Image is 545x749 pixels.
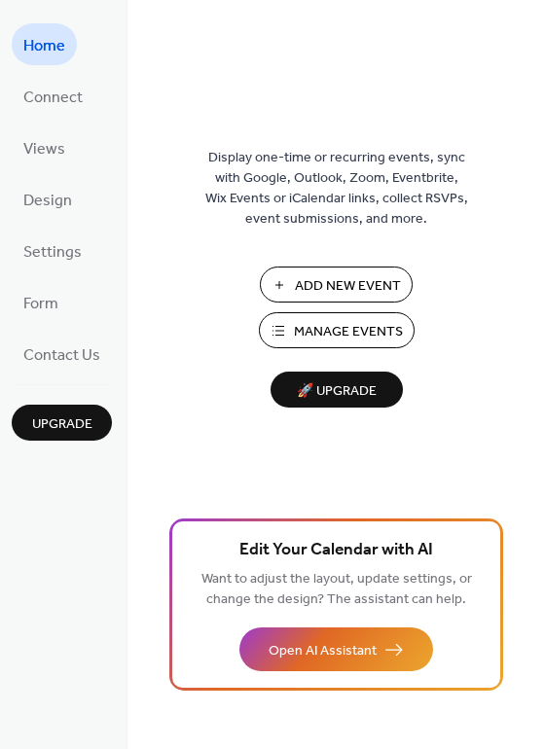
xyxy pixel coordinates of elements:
[12,126,77,168] a: Views
[12,178,84,220] a: Design
[260,267,413,303] button: Add New Event
[201,566,472,613] span: Want to adjust the layout, update settings, or change the design? The assistant can help.
[32,414,92,435] span: Upgrade
[239,537,433,564] span: Edit Your Calendar with AI
[23,237,82,267] span: Settings
[295,276,401,297] span: Add New Event
[12,75,94,117] a: Connect
[271,372,403,408] button: 🚀 Upgrade
[282,378,391,405] span: 🚀 Upgrade
[23,340,100,371] span: Contact Us
[294,322,403,342] span: Manage Events
[269,641,377,661] span: Open AI Assistant
[12,281,70,323] a: Form
[12,405,112,441] button: Upgrade
[12,23,77,65] a: Home
[205,148,468,230] span: Display one-time or recurring events, sync with Google, Outlook, Zoom, Eventbrite, Wix Events or ...
[23,83,83,113] span: Connect
[12,230,93,271] a: Settings
[23,31,65,61] span: Home
[259,312,415,348] button: Manage Events
[12,333,112,374] a: Contact Us
[23,186,72,216] span: Design
[23,134,65,164] span: Views
[239,627,433,671] button: Open AI Assistant
[23,289,58,319] span: Form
